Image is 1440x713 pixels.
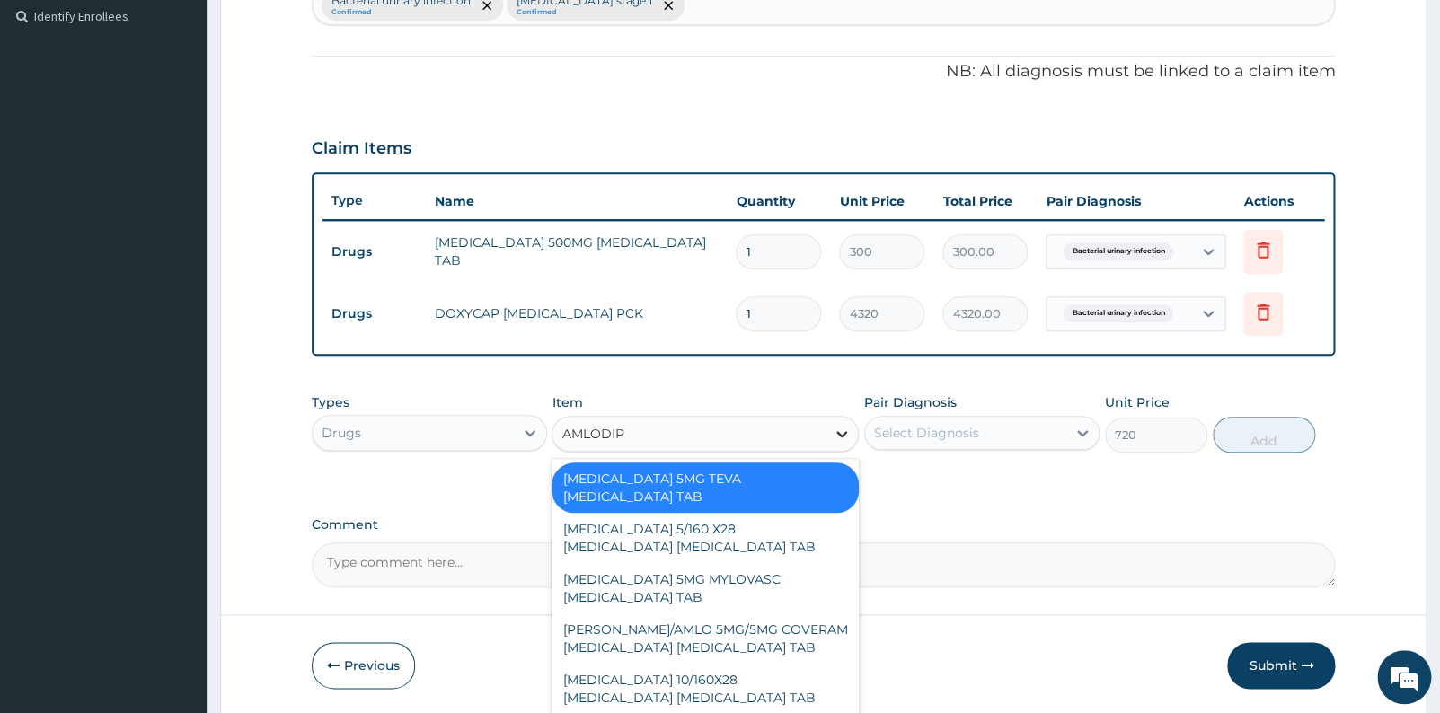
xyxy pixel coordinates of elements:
button: Add [1213,417,1315,453]
th: Quantity [727,183,830,219]
h3: Claim Items [312,139,411,159]
button: Previous [312,642,415,689]
span: Bacterial urinary infection [1063,242,1173,260]
th: Type [322,184,426,217]
small: Confirmed [517,8,652,17]
small: Confirmed [331,8,471,17]
th: Pair Diagnosis [1037,183,1234,219]
label: Comment [312,517,1336,533]
img: d_794563401_company_1708531726252_794563401 [33,90,73,135]
span: Bacterial urinary infection [1063,304,1173,322]
textarea: Type your message and hit 'Enter' [9,490,342,553]
td: Drugs [322,235,426,268]
button: Submit [1227,642,1335,689]
div: [MEDICAL_DATA] 5MG MYLOVASC [MEDICAL_DATA] TAB [552,563,859,613]
span: We're online! [104,226,248,408]
label: Pair Diagnosis [864,393,957,411]
label: Unit Price [1105,393,1170,411]
th: Name [426,183,728,219]
div: Drugs [322,424,361,442]
label: Types [312,395,349,410]
div: Chat with us now [93,101,302,124]
td: DOXYCAP [MEDICAL_DATA] PCK [426,295,728,331]
label: Item [552,393,582,411]
div: [MEDICAL_DATA] 5MG TEVA [MEDICAL_DATA] TAB [552,462,859,513]
td: Drugs [322,297,426,330]
div: Select Diagnosis [874,424,979,442]
th: Total Price [933,183,1037,219]
th: Unit Price [830,183,933,219]
div: Minimize live chat window [295,9,338,52]
div: [PERSON_NAME]/AMLO 5MG/5MG COVERAM [MEDICAL_DATA] [MEDICAL_DATA] TAB [552,613,859,664]
td: [MEDICAL_DATA] 500MG [MEDICAL_DATA] TAB [426,224,728,278]
div: [MEDICAL_DATA] 5/160 X28 [MEDICAL_DATA] [MEDICAL_DATA] TAB [552,513,859,563]
p: NB: All diagnosis must be linked to a claim item [312,60,1336,84]
th: Actions [1234,183,1324,219]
